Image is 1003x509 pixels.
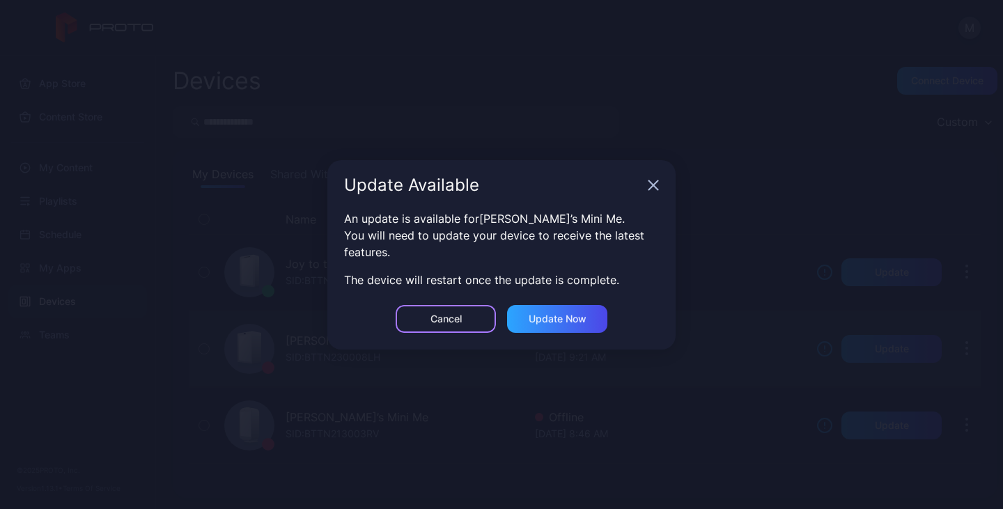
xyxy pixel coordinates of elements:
[344,227,659,260] div: You will need to update your device to receive the latest features.
[344,177,642,194] div: Update Available
[344,210,659,227] div: An update is available for [PERSON_NAME]’s Mini Me .
[344,272,659,288] div: The device will restart once the update is complete.
[507,305,607,333] button: Update now
[529,313,586,324] div: Update now
[396,305,496,333] button: Cancel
